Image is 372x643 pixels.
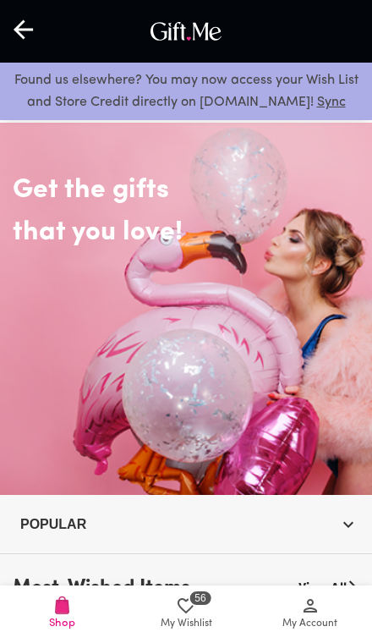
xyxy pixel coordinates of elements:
a: View All [298,571,347,601]
h3: Most-Wished Items [13,574,190,602]
a: 56My Wishlist [124,585,249,643]
span: My Account [282,616,337,632]
span: 56 [188,590,212,607]
img: GiftMe Logo [146,18,226,45]
span: Popular [20,514,352,535]
h2: that you love! [13,216,359,250]
span: Shop [49,615,75,631]
a: Sync [317,96,346,109]
button: Popular [14,508,358,540]
p: Found us elsewhere? You may now access your Wish List and Store Credit directly on [DOMAIN_NAME]! [14,69,358,113]
h2: Get the gifts [13,123,359,207]
span: My Wishlist [161,616,212,632]
a: My Account [248,585,372,643]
